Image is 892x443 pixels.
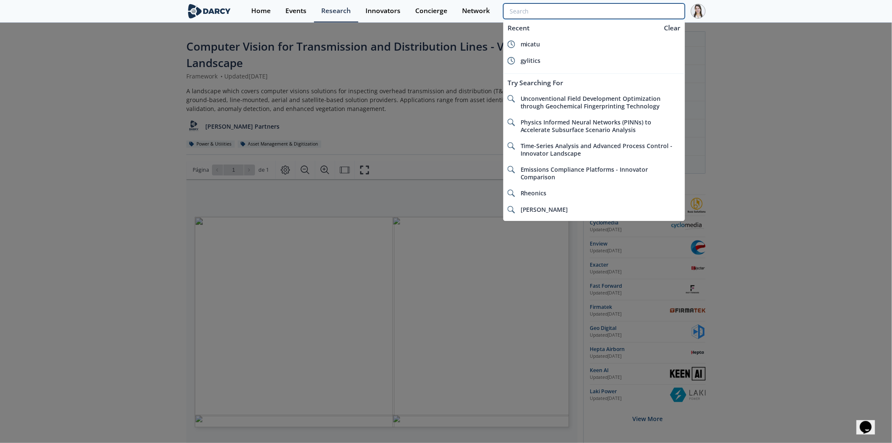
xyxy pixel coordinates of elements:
[321,8,351,14] div: Research
[503,20,660,36] div: Recent
[521,165,648,181] span: Emissions Compliance Platforms - Innovator Comparison
[661,23,684,33] div: Clear
[521,205,568,213] span: [PERSON_NAME]
[462,8,490,14] div: Network
[521,57,541,65] span: gylitics
[521,40,540,48] span: micatu
[508,41,515,48] img: icon
[521,95,661,110] span: Unconventional Field Development Optimization through Geochemical Fingerprinting Technology
[508,95,515,103] img: icon
[285,8,306,14] div: Events
[857,409,884,435] iframe: chat widget
[503,3,685,19] input: Advanced Search
[186,4,232,19] img: logo-wide.svg
[503,75,685,91] div: Try Searching For
[521,142,673,157] span: Time-Series Analysis and Advanced Process Control - Innovator Landscape
[508,119,515,126] img: icon
[521,189,547,197] span: Rheonics
[521,118,652,134] span: Physics Informed Neural Networks (PINNs) to Accelerate Subsurface Scenario Analysis
[251,8,271,14] div: Home
[508,166,515,173] img: icon
[508,142,515,150] img: icon
[508,189,515,197] img: icon
[691,4,706,19] img: Profile
[415,8,447,14] div: Concierge
[508,57,515,65] img: icon
[508,206,515,213] img: icon
[365,8,400,14] div: Innovators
